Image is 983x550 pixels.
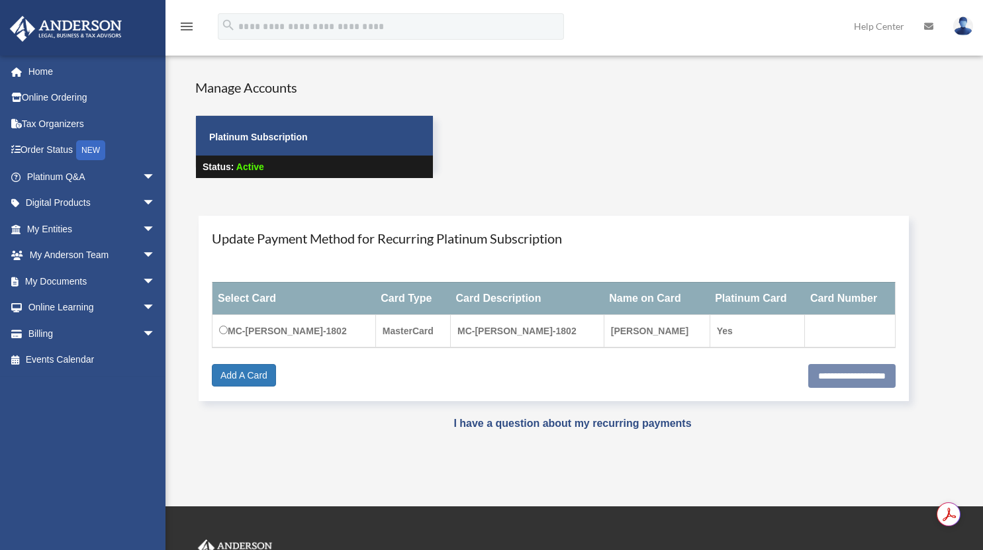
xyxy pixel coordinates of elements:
th: Name on Card [604,282,710,314]
img: Anderson Advisors Platinum Portal [6,16,126,42]
span: arrow_drop_down [142,190,169,217]
span: arrow_drop_down [142,163,169,191]
a: Order StatusNEW [9,137,175,164]
a: Billingarrow_drop_down [9,320,175,347]
a: Home [9,58,175,85]
span: arrow_drop_down [142,216,169,243]
a: My Entitiesarrow_drop_down [9,216,175,242]
td: MasterCard [375,314,450,347]
td: [PERSON_NAME] [604,314,710,347]
a: Online Learningarrow_drop_down [9,295,175,321]
h4: Manage Accounts [195,78,434,97]
span: arrow_drop_down [142,295,169,322]
span: Active [236,161,264,172]
h4: Update Payment Method for Recurring Platinum Subscription [212,229,896,248]
i: menu [179,19,195,34]
a: My Anderson Teamarrow_drop_down [9,242,175,269]
a: Add A Card [212,364,276,387]
a: I have a question about my recurring payments [453,418,691,429]
a: My Documentsarrow_drop_down [9,268,175,295]
a: Digital Productsarrow_drop_down [9,190,175,216]
span: arrow_drop_down [142,320,169,347]
td: MC-[PERSON_NAME]-1802 [450,314,604,347]
div: NEW [76,140,105,160]
a: menu [179,23,195,34]
a: Events Calendar [9,347,175,373]
th: Card Number [805,282,895,314]
th: Card Description [450,282,604,314]
a: Platinum Q&Aarrow_drop_down [9,163,175,190]
span: arrow_drop_down [142,242,169,269]
a: Tax Organizers [9,111,175,137]
i: search [221,18,236,32]
strong: Platinum Subscription [209,132,308,142]
th: Platinum Card [710,282,805,314]
strong: Status: [203,161,234,172]
th: Select Card [212,282,376,314]
a: Online Ordering [9,85,175,111]
img: User Pic [953,17,973,36]
th: Card Type [375,282,450,314]
td: Yes [710,314,805,347]
td: MC-[PERSON_NAME]-1802 [212,314,376,347]
span: arrow_drop_down [142,268,169,295]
